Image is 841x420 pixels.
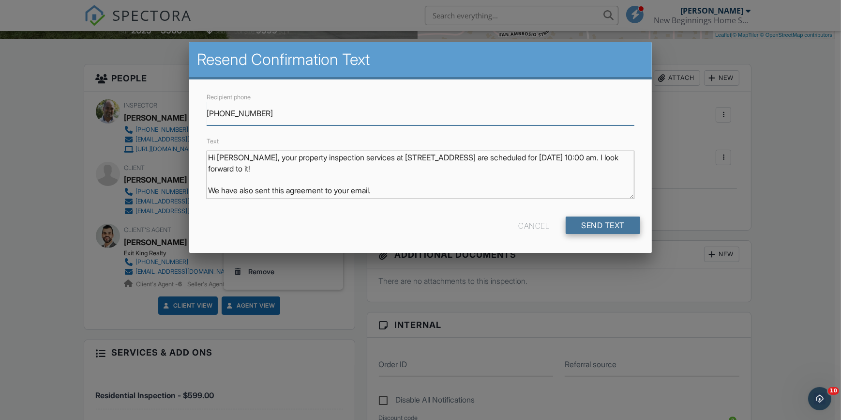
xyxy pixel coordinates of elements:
label: Text [207,138,219,145]
textarea: Hi [PERSON_NAME], your property inspection services at [STREET_ADDRESS] are scheduled for [DATE] ... [207,151,634,199]
iframe: Intercom live chat [808,387,831,410]
input: Send Text [566,217,640,234]
span: 10 [828,387,839,395]
h2: Resend Confirmation Text [197,50,644,69]
label: Recipient phone [207,93,251,101]
div: Cancel [518,217,549,234]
